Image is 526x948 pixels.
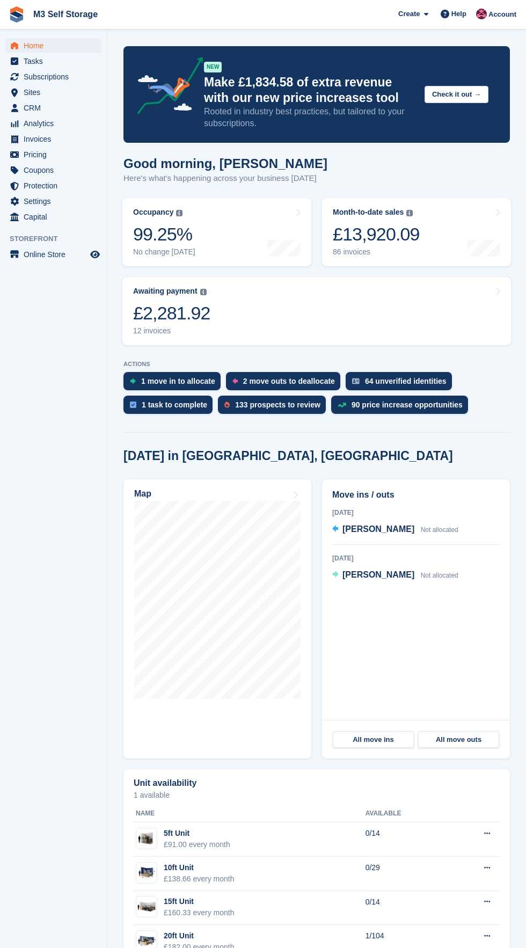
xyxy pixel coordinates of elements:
a: M3 Self Storage [29,5,102,23]
a: menu [5,178,101,193]
h2: [DATE] in [GEOGRAPHIC_DATA], [GEOGRAPHIC_DATA] [123,449,453,463]
div: 1 move in to allocate [141,377,215,385]
div: 1 task to complete [142,400,207,409]
a: Preview store [89,248,101,261]
img: move_ins_to_allocate_icon-fdf77a2bb77ea45bf5b3d319d69a93e2d87916cf1d5bf7949dd705db3b84f3ca.svg [130,378,136,384]
a: menu [5,100,101,115]
img: icon-info-grey-7440780725fd019a000dd9b08b2336e03edf1995a4989e88bcd33f0948082b44.svg [200,289,207,295]
div: 10ft Unit [164,862,235,873]
a: Awaiting payment £2,281.92 12 invoices [122,277,511,345]
a: 2 move outs to deallocate [226,372,346,396]
div: 12 invoices [133,326,210,336]
span: Capital [24,209,88,224]
a: [PERSON_NAME] Not allocated [332,568,458,582]
p: ACTIONS [123,361,510,368]
div: Month-to-date sales [333,208,404,217]
img: prospect-51fa495bee0391a8d652442698ab0144808aea92771e9ea1ae160a38d050c398.svg [224,402,230,408]
p: Rooted in industry best practices, but tailored to your subscriptions. [204,106,416,129]
a: menu [5,209,101,224]
img: task-75834270c22a3079a89374b754ae025e5fb1db73e45f91037f5363f120a921f8.svg [130,402,136,408]
a: menu [5,116,101,131]
a: menu [5,54,101,69]
p: 1 available [134,791,500,799]
img: 125-sqft-unit.jpg [136,899,157,915]
h1: Good morning, [PERSON_NAME] [123,156,327,171]
a: 64 unverified identities [346,372,457,396]
span: Create [398,9,420,19]
div: [DATE] [332,553,500,563]
span: Not allocated [421,572,458,579]
a: menu [5,247,101,262]
a: menu [5,147,101,162]
div: £160.33 every month [164,907,235,918]
span: Invoices [24,132,88,147]
span: CRM [24,100,88,115]
a: menu [5,85,101,100]
p: Here's what's happening across your business [DATE] [123,172,327,185]
a: Month-to-date sales £13,920.09 86 invoices [322,198,511,266]
a: menu [5,69,101,84]
div: Awaiting payment [133,287,198,296]
a: Map [123,479,311,759]
div: £138.66 every month [164,873,235,885]
div: NEW [204,62,222,72]
div: 15ft Unit [164,896,235,907]
p: Make £1,834.58 of extra revenue with our new price increases tool [204,75,416,106]
span: Coupons [24,163,88,178]
h2: Map [134,489,151,499]
a: menu [5,194,101,209]
span: Pricing [24,147,88,162]
div: 133 prospects to review [235,400,320,409]
div: 90 price increase opportunities [352,400,463,409]
th: Available [366,805,448,822]
td: 0/14 [366,891,448,925]
img: price_increase_opportunities-93ffe204e8149a01c8c9dc8f82e8f89637d9d84a8eef4429ea346261dce0b2c0.svg [338,403,346,407]
img: icon-info-grey-7440780725fd019a000dd9b08b2336e03edf1995a4989e88bcd33f0948082b44.svg [406,210,413,216]
div: £13,920.09 [333,223,420,245]
div: £91.00 every month [164,839,230,850]
span: Help [451,9,466,19]
td: 0/14 [366,822,448,857]
div: 64 unverified identities [365,377,447,385]
span: Storefront [10,234,107,244]
span: Online Store [24,247,88,262]
span: Account [488,9,516,20]
div: Occupancy [133,208,173,217]
img: stora-icon-8386f47178a22dfd0bd8f6a31ec36ba5ce8667c1dd55bd0f319d3a0aa187defe.svg [9,6,25,23]
span: [PERSON_NAME] [342,570,414,579]
a: 1 move in to allocate [123,372,226,396]
a: All move outs [418,731,499,748]
span: Protection [24,178,88,193]
h2: Move ins / outs [332,488,500,501]
div: 2 move outs to deallocate [243,377,335,385]
span: Not allocated [421,526,458,534]
a: 1 task to complete [123,396,218,419]
span: Settings [24,194,88,209]
td: 0/29 [366,857,448,891]
img: price-adjustments-announcement-icon-8257ccfd72463d97f412b2fc003d46551f7dbcb40ab6d574587a9cd5c0d94... [128,57,203,118]
span: [PERSON_NAME] [342,524,414,534]
a: menu [5,38,101,53]
span: Sites [24,85,88,100]
th: Name [134,805,366,822]
span: Home [24,38,88,53]
a: menu [5,163,101,178]
div: 86 invoices [333,247,420,257]
img: Nick Jones [476,9,487,19]
div: 20ft Unit [164,930,235,942]
button: Check it out → [425,86,488,104]
a: [PERSON_NAME] Not allocated [332,523,458,537]
a: menu [5,132,101,147]
div: 99.25% [133,223,195,245]
div: £2,281.92 [133,302,210,324]
img: icon-info-grey-7440780725fd019a000dd9b08b2336e03edf1995a4989e88bcd33f0948082b44.svg [176,210,182,216]
a: 133 prospects to review [218,396,331,419]
span: Tasks [24,54,88,69]
a: All move ins [333,731,414,748]
img: move_outs_to_deallocate_icon-f764333ba52eb49d3ac5e1228854f67142a1ed5810a6f6cc68b1a99e826820c5.svg [232,378,238,384]
div: [DATE] [332,508,500,517]
img: 10-ft-container.jpg [136,865,157,880]
h2: Unit availability [134,778,196,788]
div: 5ft Unit [164,828,230,839]
img: 32-sqft-unit.jpg [136,831,157,847]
